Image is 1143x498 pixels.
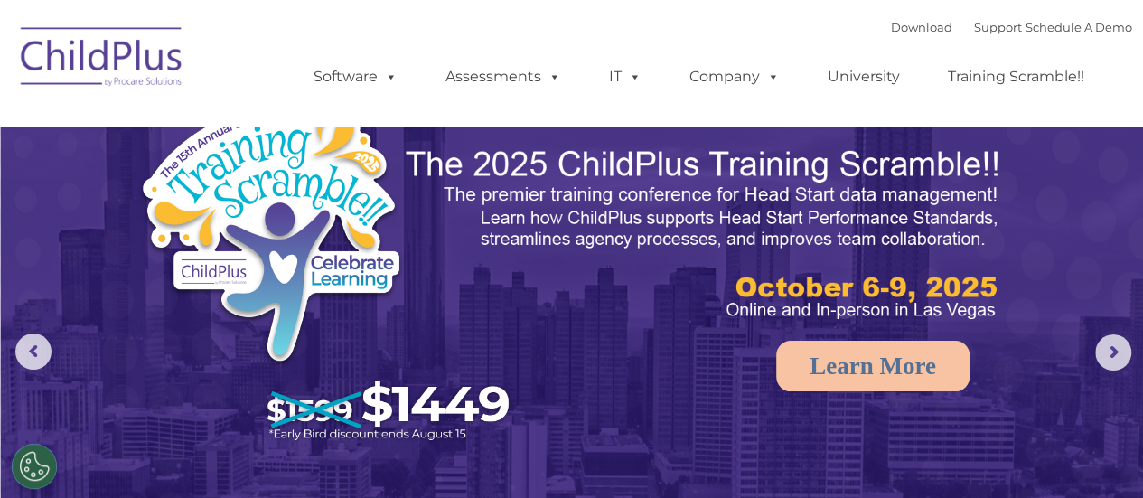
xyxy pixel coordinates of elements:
[295,59,416,95] a: Software
[12,444,57,489] button: Cookies Settings
[1026,20,1132,34] a: Schedule A Demo
[251,119,306,133] span: Last name
[810,59,918,95] a: University
[776,341,970,391] a: Learn More
[891,20,1132,34] font: |
[427,59,579,95] a: Assessments
[930,59,1102,95] a: Training Scramble!!
[974,20,1022,34] a: Support
[591,59,660,95] a: IT
[671,59,798,95] a: Company
[12,14,192,105] img: ChildPlus by Procare Solutions
[251,193,328,207] span: Phone number
[891,20,952,34] a: Download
